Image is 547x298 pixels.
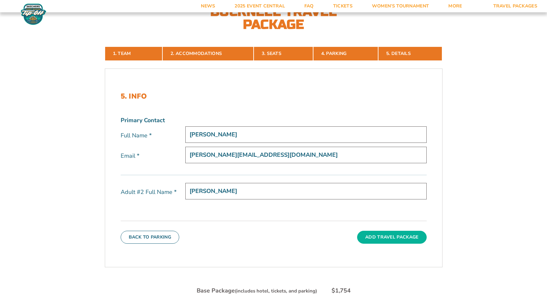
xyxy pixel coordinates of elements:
img: Fort Myers Tip-Off [19,3,48,25]
button: Back To Parking [121,231,180,244]
a: 1. Team [105,47,163,61]
div: Base Package [197,287,317,295]
small: (includes hotel, tickets, and parking) [235,288,317,294]
h2: 5. Info [121,92,427,101]
strong: Primary Contact [121,116,165,124]
label: Email * [121,152,185,160]
a: 3. Seats [254,47,313,61]
h2: Bucknell Travel Package [202,5,345,31]
label: Adult #2 Full Name * [121,188,185,196]
label: Full Name * [121,132,185,140]
a: 2. Accommodations [162,47,254,61]
a: 4. Parking [313,47,378,61]
div: $1,754 [332,287,351,295]
button: Add Travel Package [357,231,426,244]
